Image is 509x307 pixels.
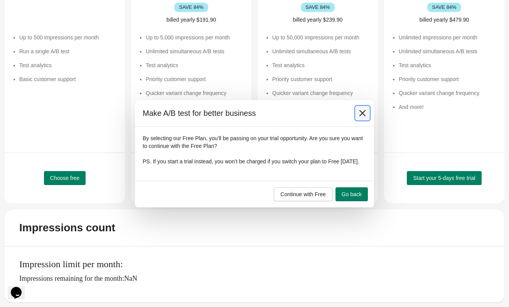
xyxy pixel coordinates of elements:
[274,187,332,201] button: Continue with Free
[342,191,362,197] span: Go back
[280,191,326,197] span: Continue with Free
[335,187,368,201] button: Go back
[143,158,366,165] p: PS. If you start a trial instead, you won’t be charged if you switch your plan to Free [DATE].
[143,108,348,119] h2: Make A/B test for better business
[143,134,366,150] p: By selecting our Free Plan, you’ll be passing on your trial opportunity. Are you sure you want to...
[8,276,32,299] iframe: chat widget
